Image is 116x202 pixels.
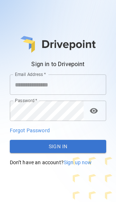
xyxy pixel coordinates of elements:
img: main logo [20,36,96,53]
label: Password [15,97,37,104]
label: Email Address [15,71,46,77]
span: Forgot Password [10,128,50,133]
button: Sign In [10,140,107,153]
span: visibility [89,106,98,115]
span: Sign up now [64,159,92,165]
p: Don’t have an account? [10,159,107,166]
p: Sign in to Drivepoint [10,60,107,69]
